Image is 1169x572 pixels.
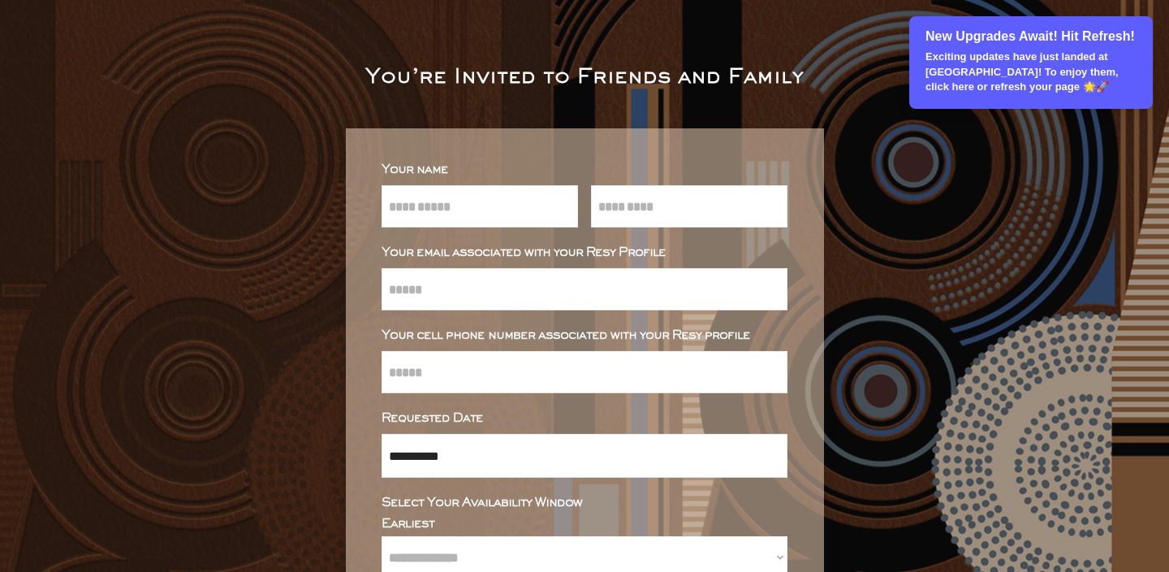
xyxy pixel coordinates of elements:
[382,330,787,341] div: Your cell phone number associated with your Resy profile
[382,518,787,530] div: Earliest
[382,164,787,175] div: Your name
[382,497,787,509] div: Select Your Availability Window
[365,68,804,88] div: You’re Invited to Friends and Family
[382,413,787,424] div: Requested Date
[925,28,1138,45] p: New Upgrades Await! Hit Refresh!
[925,50,1138,94] p: Exciting updates have just landed at [GEOGRAPHIC_DATA]! To enjoy them, click here or refresh your...
[382,247,787,258] div: Your email associated with your Resy Profile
